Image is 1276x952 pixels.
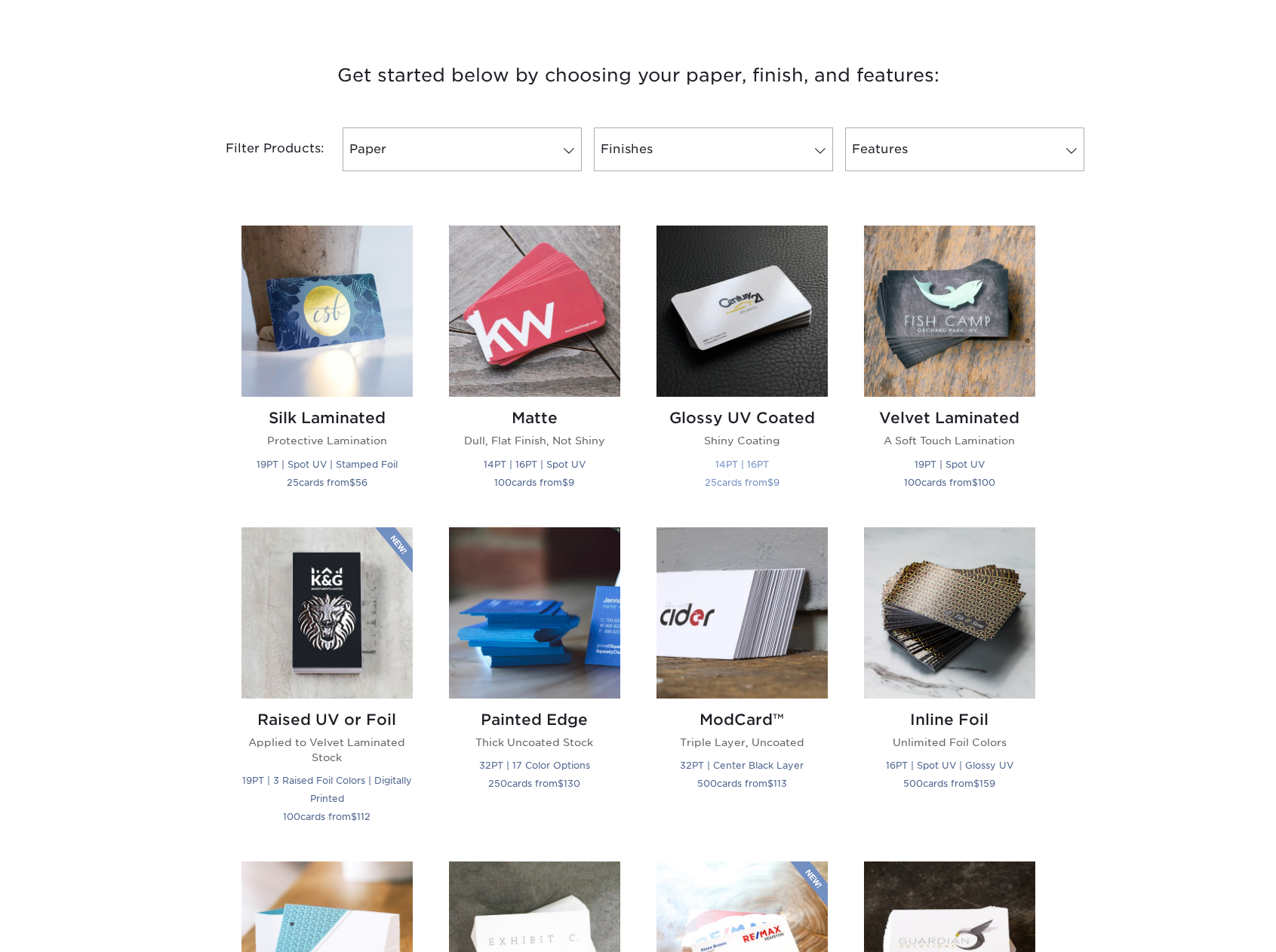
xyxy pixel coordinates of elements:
[715,459,769,470] small: 14PT | 16PT
[197,41,1080,109] h3: Get started below by choosing your paper, finish, and features:
[915,459,985,470] small: 19PT | Spot UV
[568,477,574,488] span: 9
[904,477,995,488] small: cards from
[241,527,413,844] a: Raised UV or Foil Business Cards Raised UV or Foil Applied to Velvet Laminated Stock 19PT | 3 Rai...
[656,409,828,427] h2: Glossy UV Coated
[375,527,413,573] img: New Product
[241,735,413,766] p: Applied to Velvet Laminated Stock
[351,811,357,822] span: $
[357,811,371,822] span: 112
[656,226,828,508] a: Glossy UV Coated Business Cards Glossy UV Coated Shiny Coating 14PT | 16PT 25cards from$9
[355,477,367,488] span: 56
[241,527,413,699] img: Raised UV or Foil Business Cards
[864,527,1035,844] a: Inline Foil Business Cards Inline Foil Unlimited Foil Colors 16PT | Spot UV | Glossy UV 500cards ...
[283,811,300,822] span: 100
[257,459,398,470] small: 19PT | Spot UV | Stamped Foil
[767,477,773,488] span: $
[449,433,620,448] p: Dull, Flat Finish, Not Shiny
[241,711,413,729] h2: Raised UV or Foil
[697,778,787,789] small: cards from
[656,735,828,750] p: Triple Layer, Uncoated
[864,711,1035,729] h2: Inline Foil
[241,409,413,427] h2: Silk Laminated
[773,778,787,789] span: 113
[449,527,620,844] a: Painted Edge Business Cards Painted Edge Thick Uncoated Stock 32PT | 17 Color Options 250cards fr...
[680,760,804,771] small: 32PT | Center Black Layer
[886,760,1013,771] small: 16PT | Spot UV | Glossy UV
[479,760,590,771] small: 32PT | 17 Color Options
[656,433,828,448] p: Shiny Coating
[449,226,620,397] img: Matte Business Cards
[656,711,828,729] h2: ModCard™
[973,778,979,789] span: $
[767,778,773,789] span: $
[562,477,568,488] span: $
[283,811,371,822] small: cards from
[705,477,717,488] span: 25
[904,477,921,488] span: 100
[494,477,512,488] span: 100
[494,477,574,488] small: cards from
[864,409,1035,427] h2: Velvet Laminated
[449,527,620,699] img: Painted Edge Business Cards
[864,527,1035,699] img: Inline Foil Business Cards
[241,226,413,397] img: Silk Laminated Business Cards
[241,226,413,508] a: Silk Laminated Business Cards Silk Laminated Protective Lamination 19PT | Spot UV | Stamped Foil ...
[488,778,580,789] small: cards from
[287,477,367,488] small: cards from
[242,775,412,804] small: 19PT | 3 Raised Foil Colors | Digitally Printed
[656,226,828,397] img: Glossy UV Coated Business Cards
[864,433,1035,448] p: A Soft Touch Lamination
[979,778,995,789] span: 159
[773,477,779,488] span: 9
[484,459,586,470] small: 14PT | 16PT | Spot UV
[697,778,717,789] span: 500
[287,477,299,488] span: 25
[978,477,995,488] span: 100
[903,778,995,789] small: cards from
[903,778,923,789] span: 500
[4,906,128,947] iframe: Google Customer Reviews
[241,433,413,448] p: Protective Lamination
[449,735,620,750] p: Thick Uncoated Stock
[488,778,507,789] span: 250
[656,527,828,844] a: ModCard™ Business Cards ModCard™ Triple Layer, Uncoated 32PT | Center Black Layer 500cards from$113
[449,409,620,427] h2: Matte
[449,711,620,729] h2: Painted Edge
[864,226,1035,508] a: Velvet Laminated Business Cards Velvet Laminated A Soft Touch Lamination 19PT | Spot UV 100cards ...
[972,477,978,488] span: $
[349,477,355,488] span: $
[864,226,1035,397] img: Velvet Laminated Business Cards
[656,527,828,699] img: ModCard™ Business Cards
[845,127,1084,171] a: Features
[594,127,833,171] a: Finishes
[564,778,580,789] span: 130
[864,735,1035,750] p: Unlimited Foil Colors
[705,477,779,488] small: cards from
[558,778,564,789] span: $
[186,127,337,171] div: Filter Products:
[790,861,828,907] img: New Product
[449,226,620,508] a: Matte Business Cards Matte Dull, Flat Finish, Not Shiny 14PT | 16PT | Spot UV 100cards from$9
[343,127,582,171] a: Paper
